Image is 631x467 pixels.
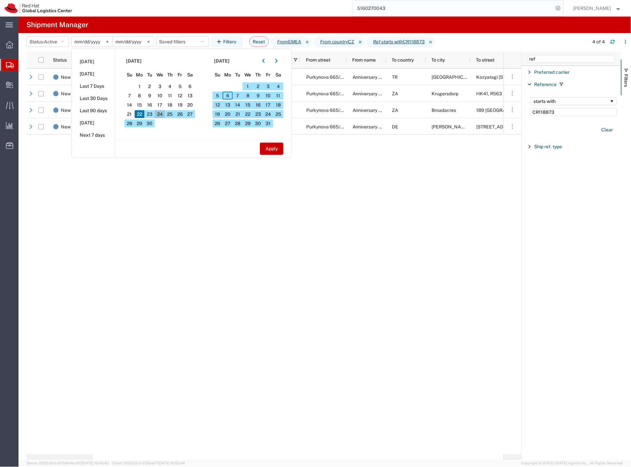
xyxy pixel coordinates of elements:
span: Filip Lizuch [573,5,611,12]
li: [DATE] [72,56,115,68]
span: Purkynova 665/115 [306,108,347,113]
span: 14 [124,101,135,109]
span: 15 [135,101,145,109]
span: Istanbul [432,74,479,80]
span: 5 [213,92,223,100]
span: Fr [263,71,273,78]
input: Not set [72,37,112,47]
span: 4 [165,82,175,90]
span: Anniversary award Q2CY25 / Kara Strang [353,108,452,113]
span: Ref starts with CR118873 [367,37,427,47]
span: 3 [155,82,165,90]
span: [DATE] [126,58,142,65]
span: From street [306,57,330,63]
span: 9 [145,92,155,100]
span: From country CZ [314,37,357,47]
span: We [243,71,253,78]
span: Sa [273,71,283,78]
span: [DATE] 10:52:44 [158,461,185,465]
button: Reset [249,36,269,47]
span: Anniversary award Q2CY25 / Kara Strang [353,91,452,96]
span: 7 [233,92,243,100]
span: Th [165,71,175,78]
span: Status [53,57,67,63]
li: [DATE] [72,68,115,80]
span: To street [476,57,495,63]
span: Purkynova 665/115 [306,91,347,96]
span: 30 [253,119,263,127]
span: 2 [145,82,155,90]
span: Tu [233,71,243,78]
span: 7 [124,92,135,100]
li: Last 30 Days [72,92,115,105]
span: Mo [135,71,145,78]
span: Kozyatagi Mh Sakaci Sk No47 23 Kadikoy [477,74,543,80]
span: Mo [223,71,233,78]
span: We [155,71,165,78]
span: 4 [273,82,283,90]
span: 18 [165,101,175,109]
i: Ref starts with [373,38,403,45]
span: Su [213,71,223,78]
span: 29 [243,119,253,127]
span: Su [124,71,135,78]
span: 15 [243,101,253,109]
span: New [61,85,71,102]
button: Filters [211,36,242,47]
span: Filters [624,74,629,87]
span: To city [432,57,445,63]
li: [DATE] [72,117,115,129]
span: 10 [263,92,273,100]
span: 19 [213,110,223,118]
span: 5 [175,82,185,90]
span: 21 [233,110,243,118]
span: 28 [124,119,135,127]
span: 23 [145,110,155,118]
span: 18 [273,101,283,109]
span: From name [352,57,376,63]
span: Th [253,71,263,78]
span: 17 [263,101,273,109]
span: 2 [253,82,263,90]
span: 31 [263,119,273,127]
button: Apply [260,143,283,155]
span: 24 [155,110,165,118]
img: logo [5,3,72,13]
div: Filtering operator [530,97,617,105]
span: Purkynova 665/115 [306,124,347,129]
span: 13 [185,92,195,100]
span: Purkynova 665/115 [306,74,347,80]
span: 29 [135,119,145,127]
div: starts with [534,99,610,104]
span: 27 [223,119,233,127]
span: 17 [155,101,165,109]
span: Copyright © [DATE]-[DATE] Agistix Inc., All Rights Reserved [521,461,623,466]
div: Filter List 3 Filters [522,66,621,460]
span: 8 [243,92,253,100]
span: 10 [155,92,165,100]
span: 12 [213,101,223,109]
span: Client: 2025.20.0-035ba07 [112,461,185,465]
span: TR [392,74,398,80]
span: 189 Soho Junction [477,108,533,113]
span: 16 [145,101,155,109]
input: Search for shipment number, reference number [353,0,554,16]
span: To country [392,57,414,63]
li: Next 7 days [72,129,115,141]
span: 11 [273,92,283,100]
span: 9 [253,92,263,100]
span: 25 [273,110,283,118]
span: Server: 2025.20.0-970904bc0f3 [26,461,109,465]
input: Filter Value [530,108,617,116]
span: Ship ref. type [534,144,562,149]
span: 8 [135,92,145,100]
input: Not set [113,37,153,47]
span: 26 [175,110,185,118]
span: Hubertusstr. 4 [477,124,520,129]
span: DE [392,124,399,129]
span: Anniversary award Q2CY25 / Kara Strang [353,74,452,80]
span: Fr [175,71,185,78]
span: Active [44,39,57,44]
span: ZA [392,91,399,96]
i: From [277,38,288,45]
